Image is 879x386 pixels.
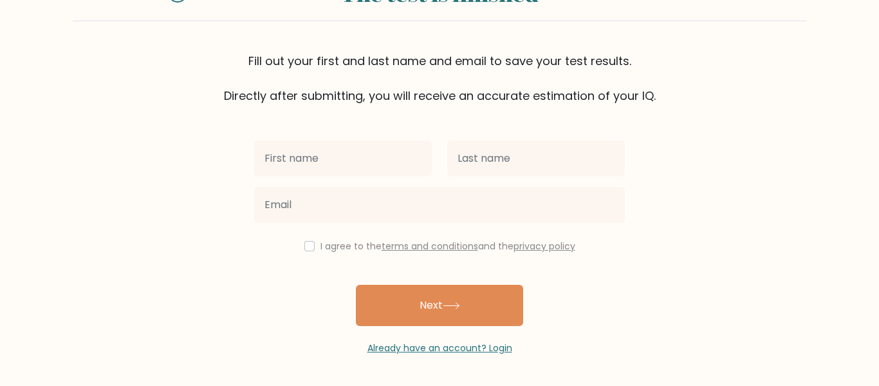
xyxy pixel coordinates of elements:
[382,240,478,253] a: terms and conditions
[254,140,432,177] input: First name
[73,52,806,104] div: Fill out your first and last name and email to save your test results. Directly after submitting,...
[447,140,625,177] input: Last name
[320,240,575,253] label: I agree to the and the
[367,342,512,354] a: Already have an account? Login
[254,187,625,223] input: Email
[514,240,575,253] a: privacy policy
[356,285,523,326] button: Next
